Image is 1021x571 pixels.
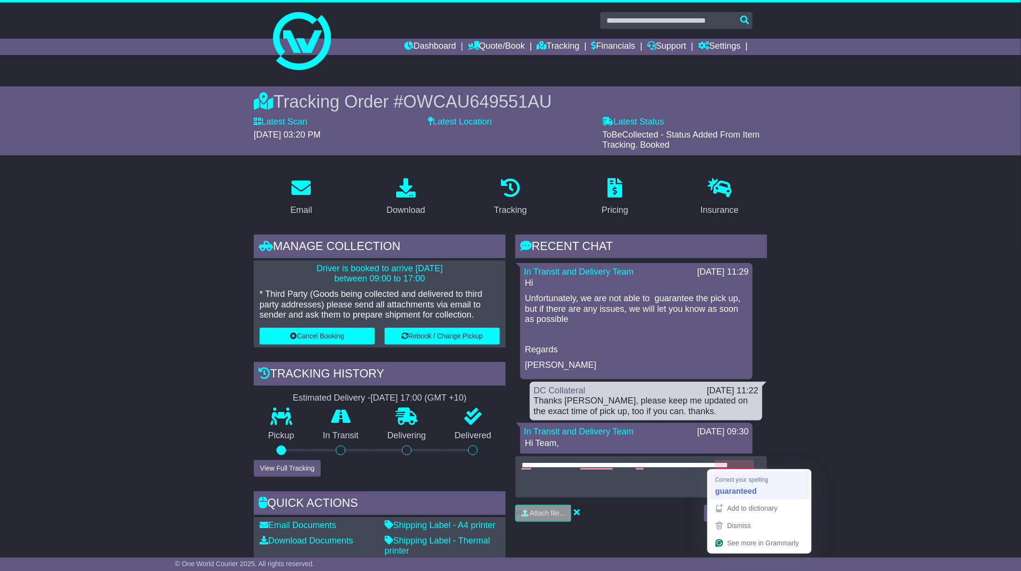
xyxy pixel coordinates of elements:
a: Email Documents [260,520,336,530]
a: DC Collateral [534,386,585,395]
div: Thanks [PERSON_NAME], please keep me updated on the exact time of pick up, too if you can. thanks. [534,396,759,417]
span: ToBeCollected - Status Added From Item Tracking. Booked [603,130,760,150]
p: [PERSON_NAME] [525,360,748,371]
div: Email [290,204,312,217]
label: Latest Location [428,117,492,127]
p: Hi [525,278,748,289]
a: Download Documents [260,536,353,545]
p: Driver is booked to arrive [DATE] between 09:00 to 17:00 [260,264,500,284]
a: Pricing [595,175,635,220]
div: Manage collection [254,235,506,261]
button: Send a Message [704,505,767,522]
a: Quote/Book [468,39,525,55]
p: Delivered [441,431,506,441]
div: Pricing [602,204,628,217]
a: Settings [698,39,741,55]
div: [DATE] 09:30 [697,427,749,437]
div: Tracking Order # [254,91,767,112]
p: Unfortunately, we are not able to guarantee the pick up, but if there are any issues, we will let... [525,293,748,325]
button: Rebook / Change Pickup [385,328,500,345]
a: Dashboard [404,39,456,55]
textarea: To enrich screen reader interactions, please activate Accessibility in Grammarly extension settings [515,456,767,498]
p: Pickup [254,431,309,441]
p: We will chase the courier and will request to complete the pick up request [DATE], [DATE] [525,453,748,474]
p: Regards [525,345,748,355]
a: Download [380,175,431,220]
a: Tracking [488,175,533,220]
a: In Transit and Delivery Team [524,427,634,436]
a: Support [648,39,687,55]
button: Cancel Booking [260,328,375,345]
div: RECENT CHAT [515,235,767,261]
a: Email [284,175,318,220]
span: © One World Courier 2025. All rights reserved. [175,560,315,568]
p: Delivering [373,431,441,441]
div: Tracking [494,204,527,217]
a: Financials [592,39,635,55]
div: Download [386,204,425,217]
div: Insurance [701,204,739,217]
a: Shipping Label - Thermal printer [385,536,490,556]
div: Tracking history [254,362,506,388]
a: Tracking [537,39,579,55]
a: Shipping Label - A4 printer [385,520,496,530]
p: Hi Team, [525,438,748,449]
a: In Transit and Delivery Team [524,267,634,277]
p: * Third Party (Goods being collected and delivered to third party addresses) please send all atta... [260,289,500,320]
p: In Transit [309,431,373,441]
button: View Full Tracking [254,460,321,477]
div: [DATE] 11:22 [707,386,759,396]
div: [DATE] 11:29 [697,267,749,278]
div: Quick Actions [254,491,506,517]
span: OWCAU649551AU [403,92,552,111]
a: Insurance [694,175,745,220]
label: Latest Scan [254,117,307,127]
div: Estimated Delivery - [254,393,506,404]
label: Latest Status [603,117,664,127]
div: [DATE] 17:00 (GMT +10) [371,393,467,404]
span: [DATE] 03:20 PM [254,130,321,139]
